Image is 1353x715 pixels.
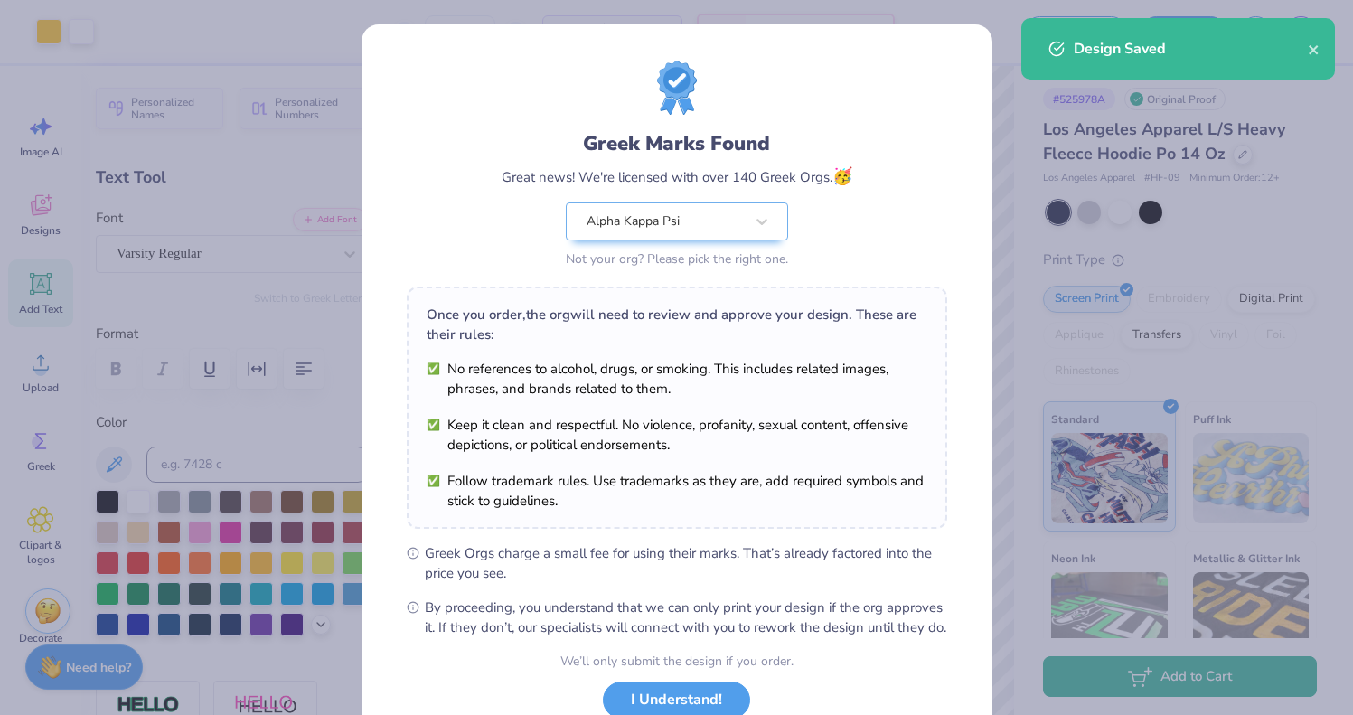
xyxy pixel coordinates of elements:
div: Design Saved [1074,38,1308,60]
li: No references to alcohol, drugs, or smoking. This includes related images, phrases, and brands re... [427,359,927,399]
span: Greek Orgs charge a small fee for using their marks. That’s already factored into the price you see. [425,543,947,583]
li: Keep it clean and respectful. No violence, profanity, sexual content, offensive depictions, or po... [427,415,927,455]
li: Follow trademark rules. Use trademarks as they are, add required symbols and stick to guidelines. [427,471,927,511]
span: By proceeding, you understand that we can only print your design if the org approves it. If they ... [425,597,947,637]
span: 🥳 [832,165,852,187]
button: close [1308,38,1320,60]
div: We’ll only submit the design if you order. [560,652,794,671]
img: License badge [657,61,697,115]
div: Once you order, the org will need to review and approve your design. These are their rules: [427,305,927,344]
div: Great news! We're licensed with over 140 Greek Orgs. [502,165,852,189]
div: Greek Marks Found [583,129,770,158]
div: Not your org? Please pick the right one. [566,249,788,268]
